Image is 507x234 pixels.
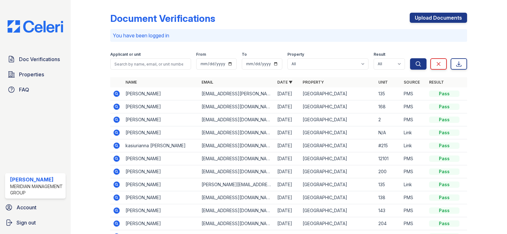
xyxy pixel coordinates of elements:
[123,100,199,113] td: [PERSON_NAME]
[429,104,459,110] div: Pass
[199,113,275,126] td: [EMAIL_ADDRESS][DOMAIN_NAME]
[376,139,401,152] td: #215
[202,80,213,85] a: Email
[123,87,199,100] td: [PERSON_NAME]
[429,168,459,175] div: Pass
[429,117,459,123] div: Pass
[275,204,300,217] td: [DATE]
[199,152,275,165] td: [EMAIL_ADDRESS][DOMAIN_NAME]
[5,83,66,96] a: FAQ
[110,13,215,24] div: Document Verifications
[300,178,376,191] td: [GEOGRAPHIC_DATA]
[429,130,459,136] div: Pass
[401,126,427,139] td: Link
[401,87,427,100] td: PMS
[19,86,29,93] span: FAQ
[401,152,427,165] td: PMS
[123,126,199,139] td: [PERSON_NAME]
[376,204,401,217] td: 143
[199,178,275,191] td: [PERSON_NAME][EMAIL_ADDRESS][DOMAIN_NAME]
[19,55,60,63] span: Doc Verifications
[110,52,141,57] label: Applicant or unit
[300,139,376,152] td: [GEOGRAPHIC_DATA]
[277,80,292,85] a: Date ▼
[401,178,427,191] td: Link
[374,52,385,57] label: Result
[401,113,427,126] td: PMS
[3,216,68,229] a: Sign out
[376,191,401,204] td: 138
[19,71,44,78] span: Properties
[376,165,401,178] td: 200
[16,219,36,226] span: Sign out
[275,113,300,126] td: [DATE]
[376,152,401,165] td: 12101
[404,80,420,85] a: Source
[376,217,401,230] td: 204
[199,204,275,217] td: [EMAIL_ADDRESS][DOMAIN_NAME]
[275,139,300,152] td: [DATE]
[123,204,199,217] td: [PERSON_NAME]
[199,191,275,204] td: [EMAIL_ADDRESS][DOMAIN_NAME]
[113,32,465,39] p: You have been logged in
[429,80,444,85] a: Result
[401,204,427,217] td: PMS
[429,181,459,188] div: Pass
[110,58,191,70] input: Search by name, email, or unit number
[199,217,275,230] td: [EMAIL_ADDRESS][DOMAIN_NAME]
[16,204,36,211] span: Account
[196,52,206,57] label: From
[275,217,300,230] td: [DATE]
[199,126,275,139] td: [EMAIL_ADDRESS][DOMAIN_NAME]
[123,178,199,191] td: [PERSON_NAME]
[303,80,324,85] a: Property
[10,176,63,183] div: [PERSON_NAME]
[3,20,68,33] img: CE_Logo_Blue-a8612792a0a2168367f1c8372b55b34899dd931a85d93a1a3d3e32e68fde9ad4.png
[125,80,137,85] a: Name
[429,207,459,214] div: Pass
[429,91,459,97] div: Pass
[275,126,300,139] td: [DATE]
[376,100,401,113] td: 168
[300,217,376,230] td: [GEOGRAPHIC_DATA]
[10,183,63,196] div: Meridian Management Group
[287,52,304,57] label: Property
[199,87,275,100] td: [EMAIL_ADDRESS][PERSON_NAME][DOMAIN_NAME]
[376,87,401,100] td: 135
[275,178,300,191] td: [DATE]
[300,204,376,217] td: [GEOGRAPHIC_DATA]
[5,68,66,81] a: Properties
[123,139,199,152] td: kasiurianna [PERSON_NAME]
[401,100,427,113] td: PMS
[401,165,427,178] td: PMS
[401,217,427,230] td: PMS
[199,165,275,178] td: [EMAIL_ADDRESS][DOMAIN_NAME]
[300,126,376,139] td: [GEOGRAPHIC_DATA]
[123,191,199,204] td: [PERSON_NAME]
[300,87,376,100] td: [GEOGRAPHIC_DATA]
[429,220,459,227] div: Pass
[429,142,459,149] div: Pass
[199,100,275,113] td: [EMAIL_ADDRESS][DOMAIN_NAME]
[376,126,401,139] td: N/A
[123,152,199,165] td: [PERSON_NAME]
[429,194,459,201] div: Pass
[300,100,376,113] td: [GEOGRAPHIC_DATA]
[378,80,388,85] a: Unit
[123,165,199,178] td: [PERSON_NAME]
[123,113,199,126] td: [PERSON_NAME]
[5,53,66,66] a: Doc Verifications
[300,165,376,178] td: [GEOGRAPHIC_DATA]
[410,13,467,23] a: Upload Documents
[376,113,401,126] td: 2
[3,201,68,214] a: Account
[123,217,199,230] td: [PERSON_NAME]
[376,178,401,191] td: 135
[275,191,300,204] td: [DATE]
[300,113,376,126] td: [GEOGRAPHIC_DATA]
[300,191,376,204] td: [GEOGRAPHIC_DATA]
[401,191,427,204] td: PMS
[275,152,300,165] td: [DATE]
[242,52,247,57] label: To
